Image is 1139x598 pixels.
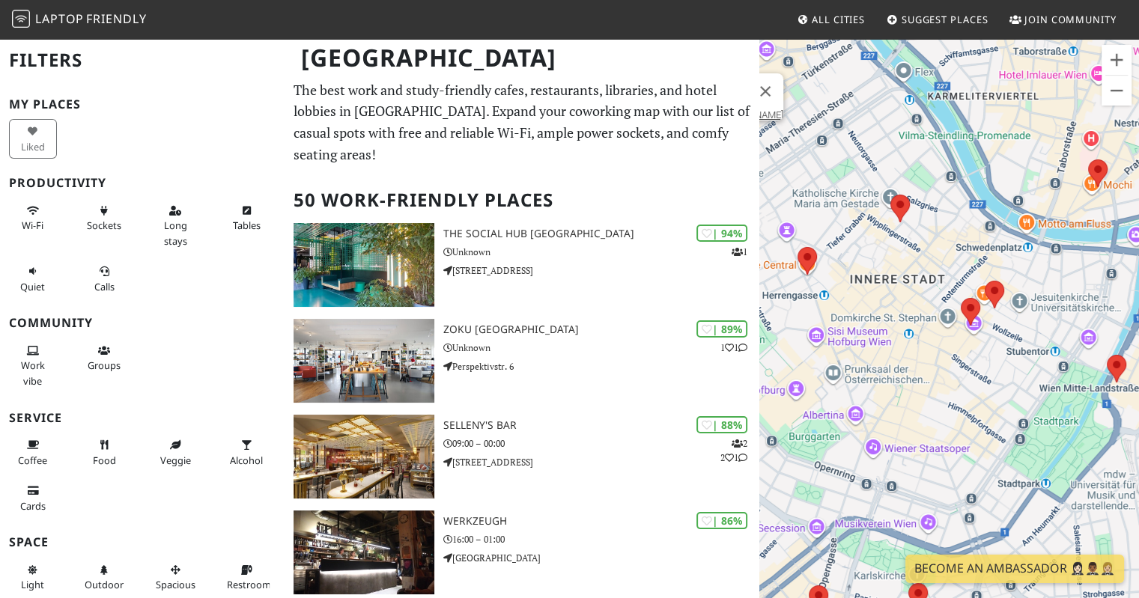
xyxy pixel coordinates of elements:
span: Long stays [164,219,187,247]
span: All Cities [812,13,865,26]
button: Calls [80,259,128,299]
p: Unknown [443,341,760,355]
p: Unknown [443,245,760,259]
button: Zoom out [1102,76,1132,106]
span: Natural light [21,578,44,591]
h3: Service [9,411,276,425]
h2: Filters [9,37,276,83]
p: 1 [732,245,747,259]
h3: Zoku [GEOGRAPHIC_DATA] [443,323,760,336]
span: Join Community [1024,13,1117,26]
p: [STREET_ADDRESS] [443,263,760,278]
span: People working [21,359,45,387]
a: SELLENY'S Bar | 88% 221 SELLENY'S Bar 09:00 – 00:00 [STREET_ADDRESS] [285,415,759,498]
img: WerkzeugH [294,510,434,594]
button: Sockets [80,198,128,238]
h3: The Social Hub [GEOGRAPHIC_DATA] [443,228,760,240]
span: Quiet [20,280,45,293]
span: Power sockets [87,219,121,232]
button: Light [9,558,57,597]
img: LaptopFriendly [12,10,30,28]
button: Groups [80,338,128,378]
button: Coffee [9,433,57,472]
button: Quiet [9,259,57,299]
span: Food [93,454,116,467]
span: Stable Wi-Fi [22,219,43,232]
img: SELLENY'S Bar [294,415,434,498]
span: Video/audio calls [94,280,115,293]
p: 09:00 – 00:00 [443,436,760,451]
h1: [GEOGRAPHIC_DATA] [289,37,756,79]
h3: Space [9,535,276,549]
h2: 50 Work-Friendly Places [294,177,750,223]
h3: My Places [9,97,276,112]
div: | 94% [696,225,747,242]
p: The best work and study-friendly cafes, restaurants, libraries, and hotel lobbies in [GEOGRAPHIC_... [294,79,750,165]
a: [PERSON_NAME] [711,109,783,120]
p: [STREET_ADDRESS] [443,455,760,469]
span: Alcohol [230,454,263,467]
span: Spacious [156,578,195,591]
span: Work-friendly tables [233,219,261,232]
button: Tables [222,198,270,238]
a: Become an Ambassador 🤵🏻‍♀️🤵🏾‍♂️🤵🏼‍♀️ [905,555,1124,583]
img: The Social Hub Vienna [294,223,434,307]
p: 1 1 [720,341,747,355]
button: Cards [9,478,57,518]
button: Close [747,73,783,109]
span: Veggie [160,454,191,467]
button: Alcohol [222,433,270,472]
span: Outdoor area [85,578,124,591]
span: Friendly [86,10,146,27]
button: Food [80,433,128,472]
div: | 88% [696,416,747,433]
button: Long stays [151,198,199,253]
img: Zoku Vienna [294,319,434,403]
a: All Cities [791,6,871,33]
span: Coffee [18,454,47,467]
button: Outdoor [80,558,128,597]
p: [GEOGRAPHIC_DATA] [443,551,760,565]
button: Work vibe [9,338,57,393]
button: Veggie [151,433,199,472]
h3: SELLENY'S Bar [443,419,760,432]
span: Laptop [35,10,84,27]
div: | 89% [696,320,747,338]
a: Zoku Vienna | 89% 11 Zoku [GEOGRAPHIC_DATA] Unknown Perspektivstr. 6 [285,319,759,403]
a: WerkzeugH | 86% WerkzeugH 16:00 – 01:00 [GEOGRAPHIC_DATA] [285,510,759,594]
button: Wi-Fi [9,198,57,238]
h3: WerkzeugH [443,515,760,528]
span: Group tables [88,359,121,372]
a: Suggest Places [881,6,994,33]
button: Zoom in [1102,45,1132,75]
span: Suggest Places [902,13,988,26]
a: LaptopFriendly LaptopFriendly [12,7,147,33]
span: Restroom [227,578,271,591]
a: The Social Hub Vienna | 94% 1 The Social Hub [GEOGRAPHIC_DATA] Unknown [STREET_ADDRESS] [285,223,759,307]
h3: Community [9,316,276,330]
p: 16:00 – 01:00 [443,532,760,546]
a: Join Community [1003,6,1123,33]
span: Credit cards [20,499,46,513]
p: 2 2 1 [720,436,747,465]
p: Perspektivstr. 6 [443,359,760,373]
h3: Productivity [9,176,276,190]
button: Spacious [151,558,199,597]
button: Restroom [222,558,270,597]
div: | 86% [696,512,747,529]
